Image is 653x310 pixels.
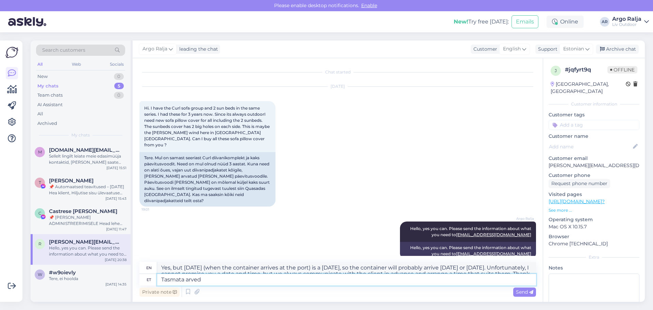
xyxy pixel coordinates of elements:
[549,155,639,162] p: Customer email
[42,47,85,54] span: Search customers
[516,289,533,295] span: Send
[549,233,639,240] p: Browser
[547,16,584,28] div: Online
[49,270,76,276] span: #w9oievly
[600,17,609,27] div: AR
[471,46,497,53] div: Customer
[139,83,536,89] div: [DATE]
[549,223,639,230] p: Mac OS X 10.15.7
[549,254,639,260] div: Extra
[612,22,641,27] div: Liv Outdoor
[70,60,82,69] div: Web
[38,149,42,154] span: m
[71,132,90,138] span: My chats
[144,105,271,147] span: Hi. I have the Curl sofa group and 2 sun beds in the same series. I had these for 3 years now. Si...
[105,282,127,287] div: [DATE] 14:35
[139,69,536,75] div: Chat started
[114,92,124,99] div: 0
[596,45,639,54] div: Archive chat
[549,143,632,150] input: Add name
[49,245,127,257] div: Hello, yes you can. Please send the information about what you need to [EMAIL_ADDRESS][DOMAIN_NAME]
[39,180,41,185] span: T
[549,179,610,188] div: Request phone number
[49,184,127,196] div: 📌 Automaatsed teavitused – [DATE] Hea klient, Hiljutise sisu ülevaatuse käigus märkasime teie leh...
[106,165,127,170] div: [DATE] 15:51
[37,83,58,89] div: My chats
[147,274,151,285] div: et
[503,45,521,53] span: English
[555,68,557,73] span: j
[549,216,639,223] p: Operating system
[454,18,468,25] b: New!
[37,111,43,117] div: All
[37,101,63,108] div: AI Assistant
[410,226,532,237] span: Hello, yes you can. Please send the information about what you need to
[549,162,639,169] p: [PERSON_NAME][EMAIL_ADDRESS][DOMAIN_NAME]
[5,46,18,59] img: Askly Logo
[38,211,41,216] span: C
[105,196,127,201] div: [DATE] 15:43
[563,45,584,53] span: Estonian
[139,152,275,207] div: Tere. Mul on samast seeriast Curl diivanikomplekt ja kaks päevitusvoodit. Need on mul olnud nüüd ...
[549,120,639,130] input: Add a tag
[49,276,127,282] div: Tere, ei hoolda
[549,198,605,205] a: [URL][DOMAIN_NAME]?
[37,120,57,127] div: Archived
[612,16,641,22] div: Argo Ralja
[549,207,639,213] p: See more ...
[549,264,639,272] p: Notes
[512,15,538,28] button: Emails
[114,73,124,80] div: 0
[549,101,639,107] div: Customer information
[37,73,48,80] div: New
[36,60,44,69] div: All
[177,46,218,53] div: leading the chat
[49,208,117,214] span: Castrese Ippolito
[549,172,639,179] p: Customer phone
[549,133,639,140] p: Customer name
[400,242,536,260] div: Hello, yes you can. Please send the information about what you need to
[454,18,509,26] div: Try free [DATE]:
[549,240,639,247] p: Chrome [TECHNICAL_ID]
[157,262,536,274] textarea: Unpaid bills
[108,60,125,69] div: Socials
[105,257,127,262] div: [DATE] 20:38
[141,207,167,212] span: 19:01
[607,66,637,74] span: Offline
[551,81,626,95] div: [GEOGRAPHIC_DATA], [GEOGRAPHIC_DATA]
[114,83,124,89] div: 5
[549,191,639,198] p: Visited pages
[139,288,180,297] div: Private note
[508,216,534,221] span: Argo Ralja
[49,239,120,245] span: robert@procom.no
[38,241,41,246] span: r
[49,153,127,165] div: Sellelt lingilt leiate meie edasimüüja kontaktid, [PERSON_NAME] saate täpsemalt küsida kohaletoim...
[146,262,152,274] div: en
[157,274,536,285] textarea: Tasmata arved
[106,227,127,232] div: [DATE] 11:47
[535,46,557,53] div: Support
[49,178,94,184] span: Tống Nguyệt
[38,272,42,277] span: w
[37,92,63,99] div: Team chats
[565,66,607,74] div: # jqfyrt9q
[49,147,120,153] span: mindaugas.ac@gmail.com
[143,45,167,53] span: Argo Ralja
[456,232,531,237] a: [EMAIL_ADDRESS][DOMAIN_NAME]
[359,2,379,9] span: Enable
[456,251,531,256] a: [EMAIL_ADDRESS][DOMAIN_NAME]
[549,111,639,118] p: Customer tags
[49,214,127,227] div: 📌 [PERSON_NAME] ADMINISTREERIMISELE Head lehe administraatorid Regulaarse ülevaatuse ja hindamise...
[612,16,649,27] a: Argo RaljaLiv Outdoor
